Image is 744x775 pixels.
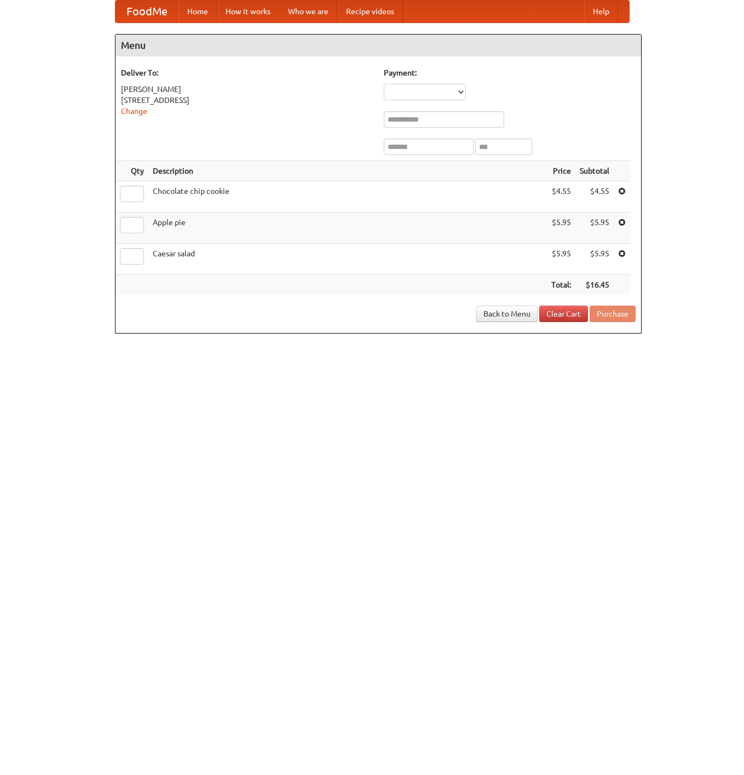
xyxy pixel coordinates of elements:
[539,306,588,322] a: Clear Cart
[575,161,614,181] th: Subtotal
[476,306,538,322] a: Back to Menu
[547,213,575,244] td: $5.95
[148,161,547,181] th: Description
[178,1,217,22] a: Home
[116,35,641,56] h4: Menu
[547,275,575,295] th: Total:
[575,244,614,275] td: $5.95
[148,213,547,244] td: Apple pie
[547,244,575,275] td: $5.95
[121,107,147,116] a: Change
[148,244,547,275] td: Caesar salad
[547,181,575,213] td: $4.55
[575,213,614,244] td: $5.95
[279,1,337,22] a: Who we are
[384,67,636,78] h5: Payment:
[337,1,403,22] a: Recipe videos
[116,1,178,22] a: FoodMe
[217,1,279,22] a: How it works
[575,181,614,213] td: $4.55
[584,1,618,22] a: Help
[116,161,148,181] th: Qty
[575,275,614,295] th: $16.45
[121,95,373,106] div: [STREET_ADDRESS]
[121,84,373,95] div: [PERSON_NAME]
[590,306,636,322] button: Purchase
[148,181,547,213] td: Chocolate chip cookie
[547,161,575,181] th: Price
[121,67,373,78] h5: Deliver To:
